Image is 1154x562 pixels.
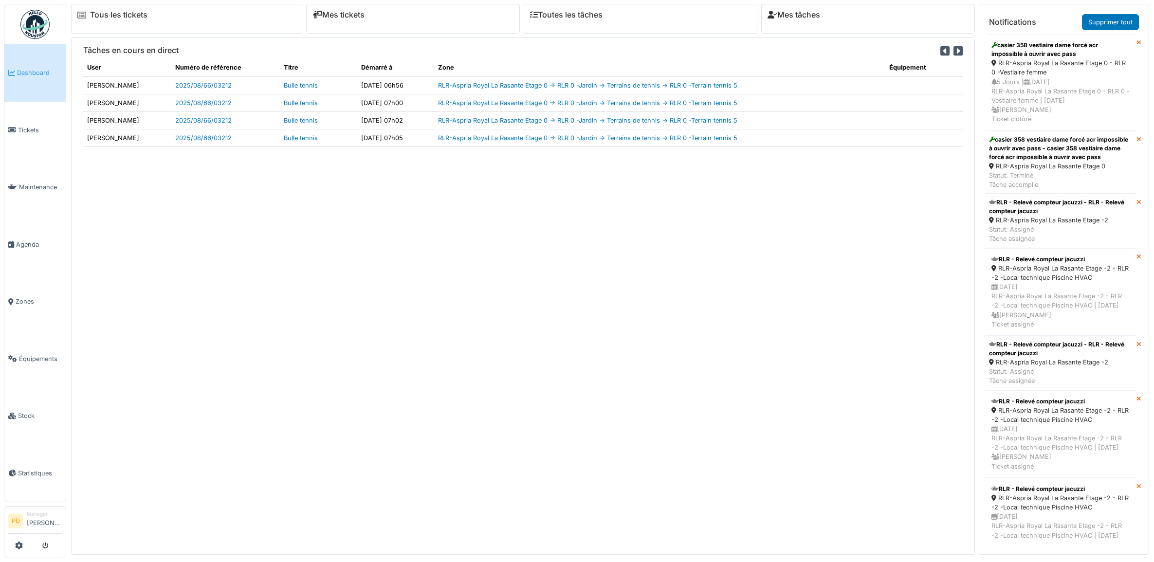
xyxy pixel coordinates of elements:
div: Statut: Assigné Tâche assignée [989,225,1133,243]
span: Tickets [18,126,62,135]
div: RLR-Aspria Royal La Rasante Etage -2 - RLR -2 -Local technique Piscine HVAC [991,264,1130,282]
th: Équipement [885,59,963,76]
a: Statistiques [4,445,66,502]
div: RLR - Relevé compteur jacuzzi - RLR - Relevé compteur jacuzzi [989,198,1133,216]
a: Tous les tickets [90,10,147,19]
a: PD Manager[PERSON_NAME] [8,510,62,534]
th: Démarré à [357,59,435,76]
a: RLR - Relevé compteur jacuzzi RLR-Aspria Royal La Rasante Etage -2 - RLR -2 -Local technique Pisc... [985,390,1136,478]
li: [PERSON_NAME] [27,510,62,531]
a: Bulle tennis [284,117,318,124]
a: Zones [4,273,66,330]
span: Dashboard [17,68,62,77]
a: RLR-Aspria Royal La Rasante Etage 0 -> RLR 0 -Jardin -> Terrains de tennis -> RLR 0 -Terrain tenn... [438,82,737,89]
div: [DATE] RLR-Aspria Royal La Rasante Etage -2 - RLR -2 -Local technique Piscine HVAC | [DATE] [PERS... [991,424,1130,471]
li: PD [8,514,23,528]
div: [DATE] RLR-Aspria Royal La Rasante Etage -2 - RLR -2 -Local technique Piscine HVAC | [DATE] [PERS... [991,282,1130,329]
a: Bulle tennis [284,134,318,142]
td: [PERSON_NAME] [83,111,171,129]
a: casier 358 vestiaire dame forcé acr impossible à ouvrir avec pass RLR-Aspria Royal La Rasante Eta... [985,34,1136,130]
th: Numéro de référence [171,59,280,76]
th: Zone [434,59,885,76]
a: casier 358 vestiaire dame forcé acr impossible à ouvrir avec pass - casier 358 vestiaire dame for... [985,131,1136,194]
span: Agenda [16,240,62,249]
div: RLR-Aspria Royal La Rasante Etage -2 - RLR -2 -Local technique Piscine HVAC [991,493,1130,512]
a: Dashboard [4,44,66,102]
a: Stock [4,387,66,445]
div: RLR-Aspria Royal La Rasante Etage -2 [989,216,1133,225]
span: translation missing: fr.shared.user [87,64,101,71]
a: 2025/08/66/03212 [175,82,232,89]
img: Badge_color-CXgf-gQk.svg [20,10,50,39]
div: RLR-Aspria Royal La Rasante Etage -2 - RLR -2 -Local technique Piscine HVAC [991,406,1130,424]
a: Bulle tennis [284,99,318,107]
a: Bulle tennis [284,82,318,89]
td: [DATE] 07h05 [357,129,435,147]
a: RLR-Aspria Royal La Rasante Etage 0 -> RLR 0 -Jardin -> Terrains de tennis -> RLR 0 -Terrain tenn... [438,134,737,142]
a: RLR - Relevé compteur jacuzzi RLR-Aspria Royal La Rasante Etage -2 - RLR -2 -Local technique Pisc... [985,248,1136,336]
div: casier 358 vestiaire dame forcé acr impossible à ouvrir avec pass [991,41,1130,58]
a: Équipements [4,330,66,388]
span: Maintenance [19,182,62,192]
span: Stock [18,411,62,420]
span: Statistiques [18,469,62,478]
a: Tickets [4,102,66,159]
td: [DATE] 07h02 [357,111,435,129]
td: [PERSON_NAME] [83,94,171,111]
div: Statut: Terminé Tâche accomplie [989,171,1133,189]
a: Mes tickets [312,10,365,19]
td: [DATE] 06h56 [357,76,435,94]
th: Titre [280,59,357,76]
div: RLR-Aspria Royal La Rasante Etage 0 [989,162,1133,171]
div: RLR-Aspria Royal La Rasante Etage 0 - RLR 0 -Vestiaire femme [991,58,1130,77]
div: RLR - Relevé compteur jacuzzi - RLR - Relevé compteur jacuzzi [989,340,1133,358]
div: Statut: Assigné Tâche assignée [989,367,1133,385]
h6: Tâches en cours en direct [83,46,179,55]
a: 2025/08/66/03212 [175,117,232,124]
a: 2025/08/66/03212 [175,99,232,107]
span: Zones [16,297,62,306]
a: Agenda [4,216,66,273]
div: RLR - Relevé compteur jacuzzi [991,397,1130,406]
a: RLR-Aspria Royal La Rasante Etage 0 -> RLR 0 -Jardin -> Terrains de tennis -> RLR 0 -Terrain tenn... [438,117,737,124]
div: casier 358 vestiaire dame forcé acr impossible à ouvrir avec pass - casier 358 vestiaire dame for... [989,135,1133,162]
div: [DATE] RLR-Aspria Royal La Rasante Etage -2 - RLR -2 -Local technique Piscine HVAC | [DATE] [PERS... [991,512,1130,559]
a: 2025/08/66/03212 [175,134,232,142]
div: RLR - Relevé compteur jacuzzi [991,255,1130,264]
a: RLR - Relevé compteur jacuzzi - RLR - Relevé compteur jacuzzi RLR-Aspria Royal La Rasante Etage -... [985,194,1136,248]
div: Manager [27,510,62,518]
div: RLR - Relevé compteur jacuzzi [991,485,1130,493]
a: Toutes les tâches [530,10,603,19]
a: Mes tâches [768,10,820,19]
span: Équipements [19,354,62,363]
td: [DATE] 07h00 [357,94,435,111]
td: [PERSON_NAME] [83,129,171,147]
a: Maintenance [4,159,66,216]
div: RLR-Aspria Royal La Rasante Etage -2 [989,358,1133,367]
a: RLR-Aspria Royal La Rasante Etage 0 -> RLR 0 -Jardin -> Terrains de tennis -> RLR 0 -Terrain tenn... [438,99,737,107]
a: RLR - Relevé compteur jacuzzi - RLR - Relevé compteur jacuzzi RLR-Aspria Royal La Rasante Etage -... [985,336,1136,390]
td: [PERSON_NAME] [83,76,171,94]
h6: Notifications [989,18,1036,27]
a: Supprimer tout [1082,14,1139,30]
div: 5 Jours | [DATE] RLR-Aspria Royal La Rasante Etage 0 - RLR 0 -Vestiaire femme | [DATE] [PERSON_NA... [991,77,1130,124]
